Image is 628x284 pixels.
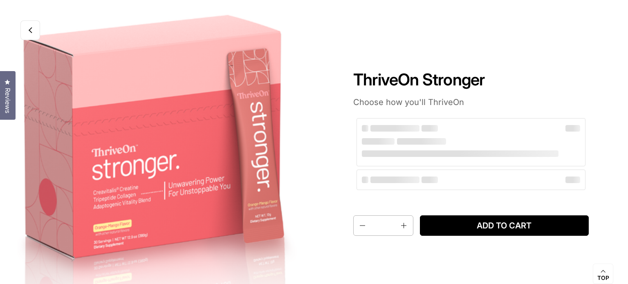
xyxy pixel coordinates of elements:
p: Choose how you'll ThriveOn [353,97,589,107]
button: Add to cart [420,215,589,236]
button: Increase quantity [397,216,413,235]
span: Add to cart [426,221,582,231]
span: Top [597,275,609,282]
span: Reviews [2,88,13,113]
button: Decrease quantity [354,216,370,235]
h1: ThriveOn Stronger [353,70,589,89]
